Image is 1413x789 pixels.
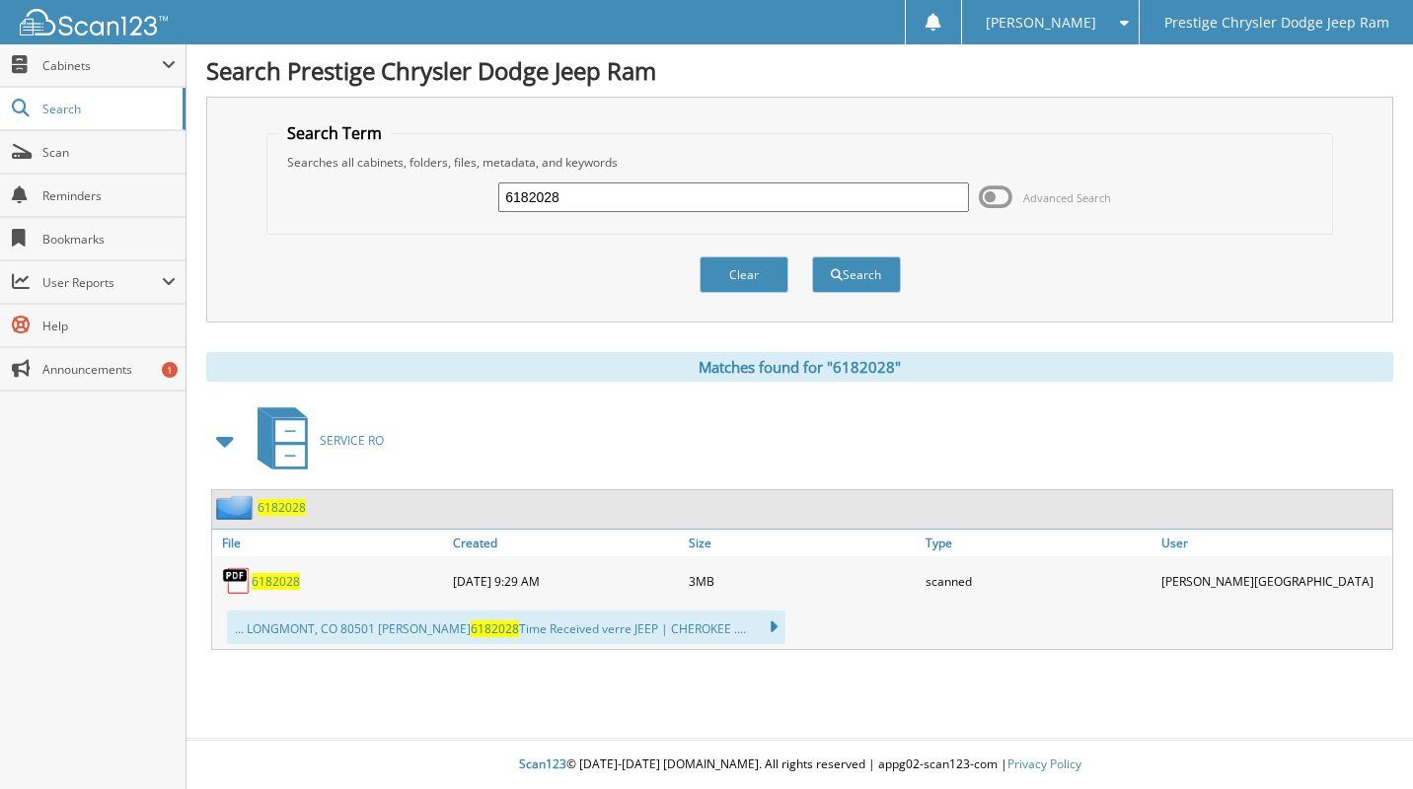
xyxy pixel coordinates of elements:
div: 3MB [684,561,920,601]
span: [PERSON_NAME] [986,17,1096,29]
span: Cabinets [42,57,162,74]
span: User Reports [42,274,162,291]
a: File [212,530,448,556]
button: Clear [700,256,788,293]
a: 6182028 [252,573,300,590]
div: scanned [921,561,1156,601]
button: Search [812,256,901,293]
img: folder2.png [216,495,258,520]
div: [DATE] 9:29 AM [448,561,684,601]
a: SERVICE RO [246,401,384,479]
a: Privacy Policy [1007,755,1081,772]
span: Reminders [42,187,176,204]
legend: Search Term [277,122,392,144]
span: Bookmarks [42,231,176,248]
div: ... LONGMONT, CO 80501 [PERSON_NAME] Time Received verre JEEP | CHEROKEE .... [227,610,785,644]
div: [PERSON_NAME][GEOGRAPHIC_DATA] [1156,561,1392,601]
a: 6182028 [258,499,306,516]
h1: Search Prestige Chrysler Dodge Jeep Ram [206,54,1393,87]
a: Type [921,530,1156,556]
a: Created [448,530,684,556]
span: Scan123 [519,755,566,772]
div: 1 [162,362,178,378]
span: 6182028 [471,620,519,637]
span: Scan [42,144,176,161]
span: Prestige Chrysler Dodge Jeep Ram [1164,17,1389,29]
a: Size [684,530,920,556]
img: scan123-logo-white.svg [20,9,168,36]
a: User [1156,530,1392,556]
div: Searches all cabinets, folders, files, metadata, and keywords [277,154,1322,171]
img: PDF.png [222,566,252,596]
div: Matches found for "6182028" [206,352,1393,382]
span: Announcements [42,361,176,378]
span: Search [42,101,173,117]
div: © [DATE]-[DATE] [DOMAIN_NAME]. All rights reserved | appg02-scan123-com | [186,741,1413,789]
span: Advanced Search [1023,190,1111,205]
span: SERVICE RO [320,432,384,449]
span: Help [42,318,176,334]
